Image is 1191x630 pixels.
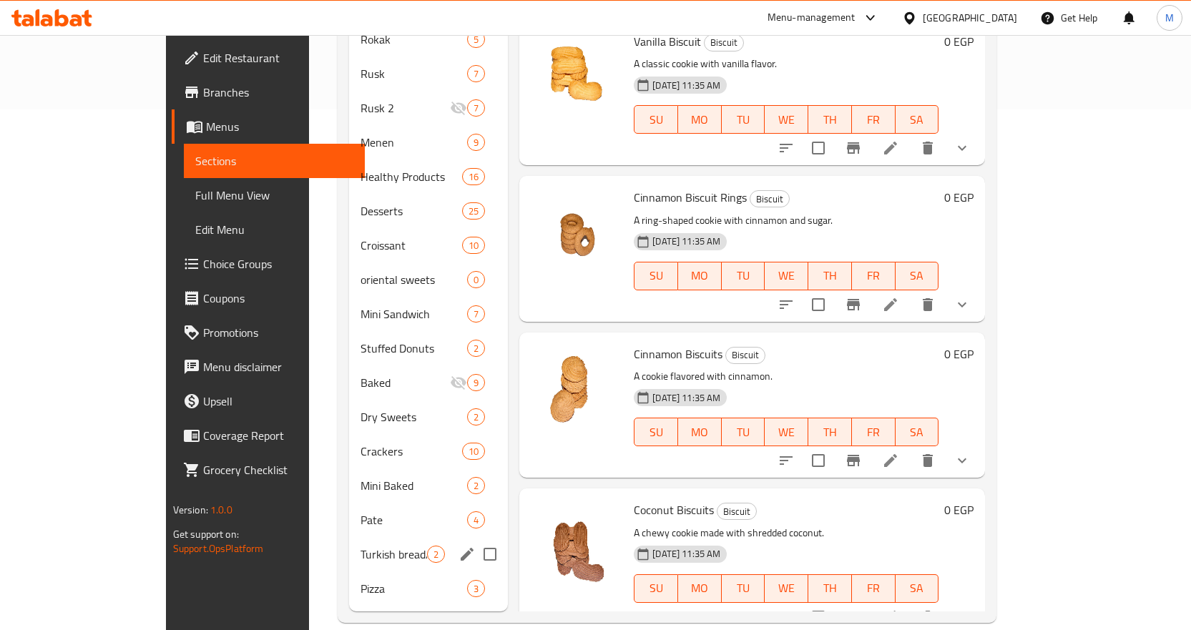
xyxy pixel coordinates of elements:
[640,109,672,130] span: SU
[349,400,508,434] div: Dry Sweets2
[803,290,833,320] span: Select to update
[467,65,485,82] div: items
[172,350,365,384] a: Menu disclaimer
[361,408,467,425] span: Dry Sweets
[954,609,971,626] svg: Show Choices
[634,499,714,521] span: Coconut Biscuits
[173,525,239,543] span: Get support on:
[684,422,716,443] span: MO
[765,262,808,290] button: WE
[722,262,765,290] button: TU
[769,287,803,322] button: sort-choices
[184,178,365,212] a: Full Menu View
[531,344,622,435] img: Cinnamon Biscuits
[349,159,508,194] div: Healthy Products16
[361,31,467,48] div: Rokak
[467,477,485,494] div: items
[184,144,365,178] a: Sections
[172,281,365,315] a: Coupons
[1165,10,1174,26] span: M
[468,273,484,287] span: 0
[944,31,974,51] h6: 0 EGP
[765,418,808,446] button: WE
[858,422,890,443] span: FR
[647,547,726,561] span: [DATE] 11:35 AM
[468,307,484,321] span: 7
[172,453,365,487] a: Grocery Checklist
[896,105,939,134] button: SA
[468,479,484,493] span: 2
[634,574,678,603] button: SU
[531,500,622,591] img: Coconut Biscuits
[678,418,722,446] button: MO
[765,574,808,603] button: WE
[349,194,508,228] div: Desserts25
[725,347,765,364] div: Biscuit
[184,212,365,247] a: Edit Menu
[896,574,939,603] button: SA
[203,427,353,444] span: Coverage Report
[467,134,485,151] div: items
[463,170,484,184] span: 16
[463,239,484,252] span: 10
[468,410,484,424] span: 2
[206,118,353,135] span: Menus
[468,136,484,149] span: 9
[634,31,701,52] span: Vanilla Biscuit
[467,31,485,48] div: items
[361,134,467,151] span: Menen
[195,187,353,204] span: Full Menu View
[349,365,508,400] div: Baked9
[647,391,726,405] span: [DATE] 11:35 AM
[467,580,485,597] div: items
[634,418,678,446] button: SU
[882,609,899,626] a: Edit menu item
[896,418,939,446] button: SA
[808,262,852,290] button: TH
[770,109,803,130] span: WE
[467,99,485,117] div: items
[945,287,979,322] button: show more
[634,262,678,290] button: SU
[634,524,938,542] p: A chewy cookie made with shredded coconut.
[361,65,467,82] div: Rusk
[462,202,485,220] div: items
[722,105,765,134] button: TU
[203,393,353,410] span: Upsell
[678,574,722,603] button: MO
[173,539,264,558] a: Support.OpsPlatform
[911,131,945,165] button: delete
[750,190,790,207] div: Biscuit
[428,548,444,561] span: 2
[463,205,484,218] span: 25
[468,513,484,527] span: 4
[361,237,462,254] span: Croissant
[901,109,933,130] span: SA
[808,418,852,446] button: TH
[750,191,789,207] span: Biscuit
[203,290,353,307] span: Coupons
[172,247,365,281] a: Choice Groups
[361,168,462,185] span: Healthy Products
[954,452,971,469] svg: Show Choices
[704,34,744,51] div: Biscuit
[634,368,938,385] p: A cookie flavored with cinnamon.
[836,287,871,322] button: Branch-specific-item
[768,9,856,26] div: Menu-management
[882,452,899,469] a: Edit menu item
[467,340,485,357] div: items
[361,511,467,528] span: Pate
[945,443,979,478] button: show more
[684,578,716,599] span: MO
[468,582,484,596] span: 3
[203,255,353,272] span: Choice Groups
[858,109,890,130] span: FR
[944,187,974,207] h6: 0 EGP
[172,418,365,453] a: Coverage Report
[769,131,803,165] button: sort-choices
[361,340,467,357] span: Stuffed Donuts
[467,511,485,528] div: items
[361,546,427,563] span: Turkish bread/Manakish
